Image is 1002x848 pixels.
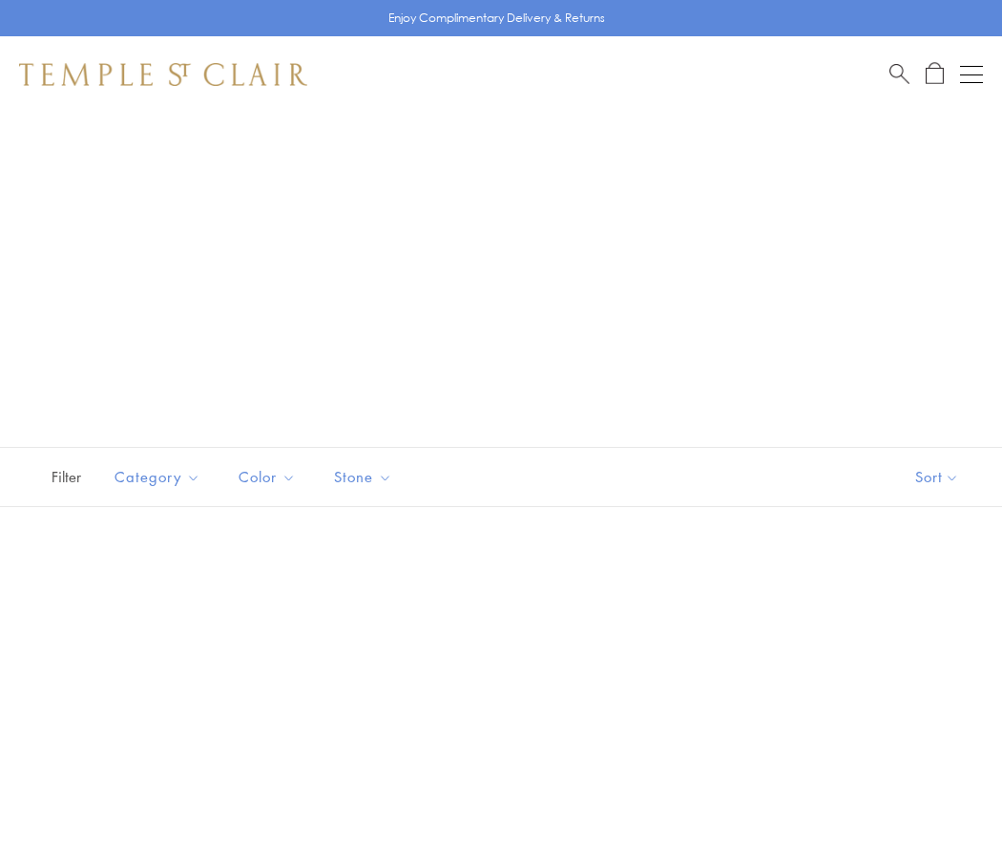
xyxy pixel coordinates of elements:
[960,63,983,86] button: Open navigation
[229,465,310,489] span: Color
[105,465,215,489] span: Category
[872,448,1002,506] button: Show sort by
[926,62,944,86] a: Open Shopping Bag
[324,465,407,489] span: Stone
[388,9,605,28] p: Enjoy Complimentary Delivery & Returns
[19,63,307,86] img: Temple St. Clair
[320,456,407,498] button: Stone
[889,62,909,86] a: Search
[100,456,215,498] button: Category
[224,456,310,498] button: Color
